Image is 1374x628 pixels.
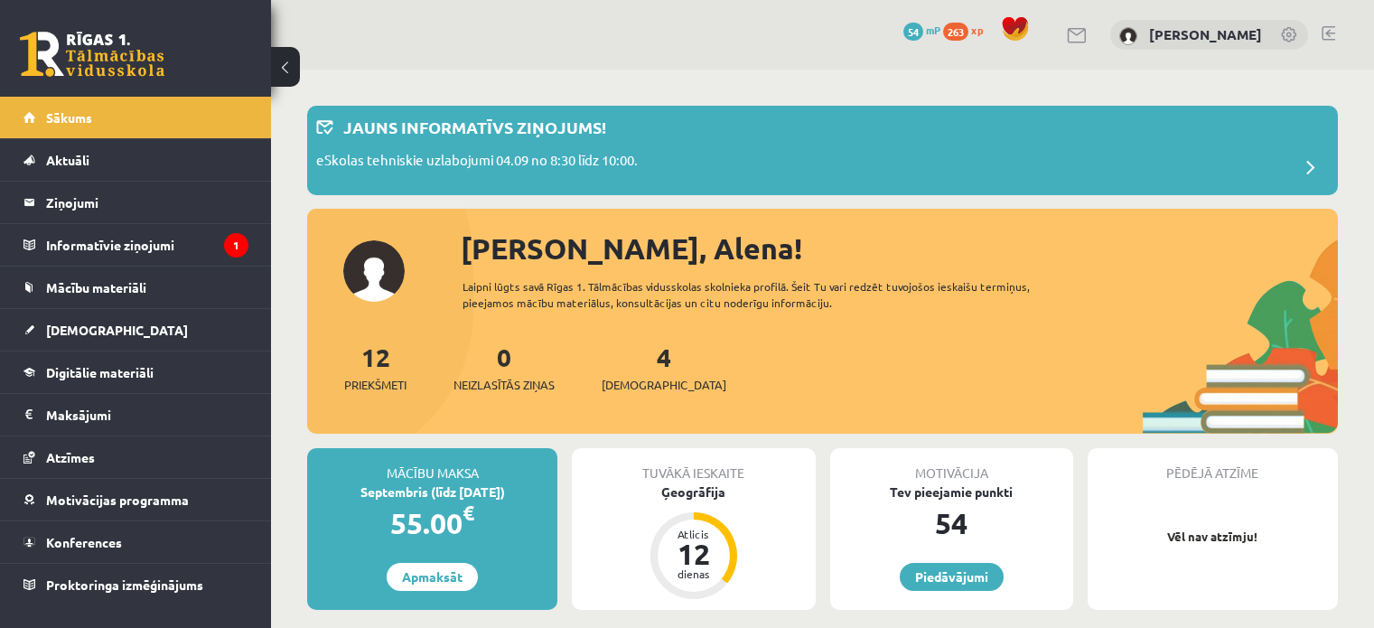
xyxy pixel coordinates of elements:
span: xp [971,23,983,37]
div: 55.00 [307,501,557,545]
span: Sākums [46,109,92,126]
a: 12Priekšmeti [344,341,407,394]
a: Rīgas 1. Tālmācības vidusskola [20,32,164,77]
div: 54 [830,501,1073,545]
span: 54 [903,23,923,41]
span: [DEMOGRAPHIC_DATA] [46,322,188,338]
span: Konferences [46,534,122,550]
span: 263 [943,23,968,41]
p: Jauns informatīvs ziņojums! [343,115,606,139]
p: Vēl nav atzīmju! [1097,528,1329,546]
div: 12 [667,539,721,568]
legend: Maksājumi [46,394,248,436]
a: Mācību materiāli [23,267,248,308]
div: Ģeogrāfija [572,483,815,501]
span: mP [926,23,940,37]
span: Priekšmeti [344,376,407,394]
span: Atzīmes [46,449,95,465]
a: Digitālie materiāli [23,351,248,393]
div: Laipni lūgts savā Rīgas 1. Tālmācības vidusskolas skolnieka profilā. Šeit Tu vari redzēt tuvojošo... [463,278,1081,311]
span: Digitālie materiāli [46,364,154,380]
p: eSkolas tehniskie uzlabojumi 04.09 no 8:30 līdz 10:00. [316,150,638,175]
a: Proktoringa izmēģinājums [23,564,248,605]
legend: Ziņojumi [46,182,248,223]
span: Mācību materiāli [46,279,146,295]
a: 0Neizlasītās ziņas [453,341,555,394]
div: Tuvākā ieskaite [572,448,815,483]
span: Aktuāli [46,152,89,168]
a: [PERSON_NAME] [1149,25,1262,43]
div: Tev pieejamie punkti [830,483,1073,501]
a: Ģeogrāfija Atlicis 12 dienas [572,483,815,602]
div: Motivācija [830,448,1073,483]
a: Atzīmes [23,436,248,478]
a: Motivācijas programma [23,479,248,520]
span: Neizlasītās ziņas [453,376,555,394]
div: Mācību maksa [307,448,557,483]
legend: Informatīvie ziņojumi [46,224,248,266]
a: [DEMOGRAPHIC_DATA] [23,309,248,351]
span: € [463,500,474,526]
a: Ziņojumi [23,182,248,223]
div: [PERSON_NAME], Alena! [461,227,1338,270]
a: 263 xp [943,23,992,37]
i: 1 [224,233,248,258]
div: Septembris (līdz [DATE]) [307,483,557,501]
a: Piedāvājumi [900,563,1004,591]
span: Proktoringa izmēģinājums [46,576,203,593]
span: Motivācijas programma [46,492,189,508]
div: dienas [667,568,721,579]
a: Jauns informatīvs ziņojums! eSkolas tehniskie uzlabojumi 04.09 no 8:30 līdz 10:00. [316,115,1329,186]
a: 54 mP [903,23,940,37]
a: Apmaksāt [387,563,478,591]
a: Informatīvie ziņojumi1 [23,224,248,266]
a: Konferences [23,521,248,563]
span: [DEMOGRAPHIC_DATA] [602,376,726,394]
a: 4[DEMOGRAPHIC_DATA] [602,341,726,394]
a: Maksājumi [23,394,248,436]
img: Alena Fashutdinova [1119,27,1137,45]
div: Atlicis [667,529,721,539]
a: Aktuāli [23,139,248,181]
div: Pēdējā atzīme [1088,448,1338,483]
a: Sākums [23,97,248,138]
